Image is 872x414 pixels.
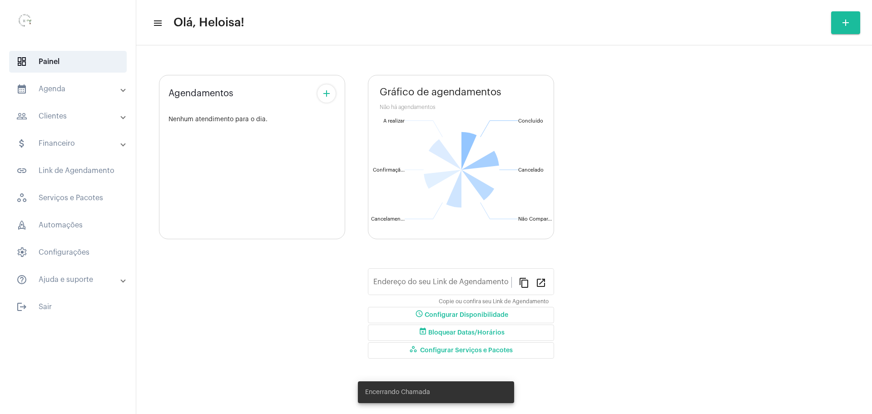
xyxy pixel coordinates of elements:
mat-expansion-panel-header: sidenav iconClientes [5,105,136,127]
text: Cancelamen... [371,217,405,222]
mat-expansion-panel-header: sidenav iconAjuda e suporte [5,269,136,291]
mat-icon: sidenav icon [16,274,27,285]
text: Cancelado [518,168,544,172]
mat-icon: sidenav icon [16,138,27,149]
span: sidenav icon [16,56,27,67]
span: Configurações [9,241,127,263]
button: Bloquear Datas/Horários [368,325,554,341]
mat-icon: sidenav icon [153,18,162,29]
text: A realizar [383,118,405,123]
mat-icon: add [840,17,851,28]
span: Automações [9,214,127,236]
mat-expansion-panel-header: sidenav iconAgenda [5,78,136,100]
text: Não Compar... [518,217,552,222]
mat-icon: add [321,88,332,99]
span: Bloquear Datas/Horários [417,330,505,336]
span: Serviços e Pacotes [9,187,127,209]
mat-icon: schedule [414,310,425,320]
span: sidenav icon [16,247,27,258]
span: Configurar Disponibilidade [414,312,508,318]
span: Painel [9,51,127,73]
mat-panel-title: Financeiro [16,138,121,149]
mat-icon: sidenav icon [16,165,27,176]
text: Concluído [518,118,543,123]
button: Configurar Disponibilidade [368,307,554,323]
text: Confirmaçã... [373,168,405,173]
mat-panel-title: Agenda [16,84,121,94]
div: Nenhum atendimento para o dia. [168,116,336,123]
mat-panel-title: Ajuda e suporte [16,274,121,285]
span: Olá, Heloisa! [173,15,244,30]
mat-panel-title: Clientes [16,111,121,122]
span: sidenav icon [16,192,27,203]
span: sidenav icon [16,220,27,231]
img: 0d939d3e-dcd2-0964-4adc-7f8e0d1a206f.png [7,5,44,41]
span: Link de Agendamento [9,160,127,182]
span: Configurar Serviços e Pacotes [409,347,513,354]
span: Encerrando Chamada [365,388,430,397]
mat-icon: workspaces_outlined [409,345,420,356]
mat-expansion-panel-header: sidenav iconFinanceiro [5,133,136,154]
span: Sair [9,296,127,318]
mat-hint: Copie ou confira seu Link de Agendamento [439,299,549,305]
mat-icon: sidenav icon [16,301,27,312]
mat-icon: sidenav icon [16,111,27,122]
mat-icon: sidenav icon [16,84,27,94]
input: Link [373,280,511,288]
button: Configurar Serviços e Pacotes [368,342,554,359]
mat-icon: content_copy [519,277,530,288]
span: Gráfico de agendamentos [380,87,501,98]
span: Agendamentos [168,89,233,99]
mat-icon: event_busy [417,327,428,338]
mat-icon: open_in_new [535,277,546,288]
